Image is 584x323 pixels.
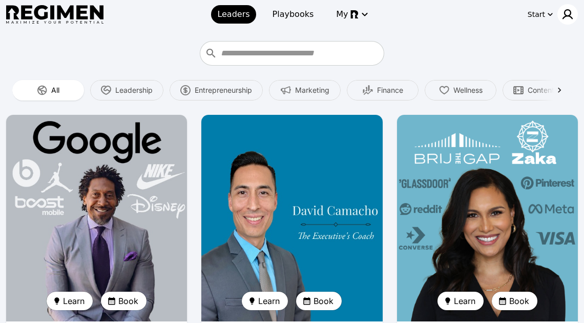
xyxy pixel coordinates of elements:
[37,85,47,95] img: All
[47,292,93,310] button: Learn
[492,292,537,310] button: Book
[437,292,484,310] button: Learn
[296,292,342,310] button: Book
[201,115,382,321] img: avatar of David Camacho
[195,85,252,95] span: Entrepreneurship
[258,295,280,307] span: Learn
[561,8,574,21] img: user icon
[217,8,249,21] span: Leaders
[314,295,333,307] span: Book
[266,5,320,24] a: Playbooks
[295,85,329,95] span: Marketing
[513,85,524,95] img: Content Creation
[439,85,449,95] img: Wellness
[51,85,59,95] span: All
[180,85,191,95] img: Entrepreneurship
[242,292,288,310] button: Learn
[269,80,341,100] button: Marketing
[211,5,256,24] a: Leaders
[425,80,496,100] button: Wellness
[330,5,372,24] button: My
[526,6,555,23] button: Start
[101,85,111,95] img: Leadership
[12,80,84,100] button: All
[101,292,147,310] button: Book
[336,8,348,21] span: My
[454,295,475,307] span: Learn
[118,295,138,307] span: Book
[90,80,163,100] button: Leadership
[115,85,153,95] span: Leadership
[377,85,403,95] span: Finance
[528,9,545,19] div: Start
[347,80,419,100] button: Finance
[509,295,529,307] span: Book
[281,85,291,95] img: Marketing
[6,115,187,321] img: avatar of Daryl Butler
[363,85,373,95] img: Finance
[200,41,384,66] div: Who do you want to learn from?
[170,80,263,100] button: Entrepreneurship
[63,295,85,307] span: Learn
[273,8,314,21] span: Playbooks
[453,85,483,95] span: Wellness
[6,5,103,24] img: Regimen logo
[397,115,578,321] img: avatar of Devika Brij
